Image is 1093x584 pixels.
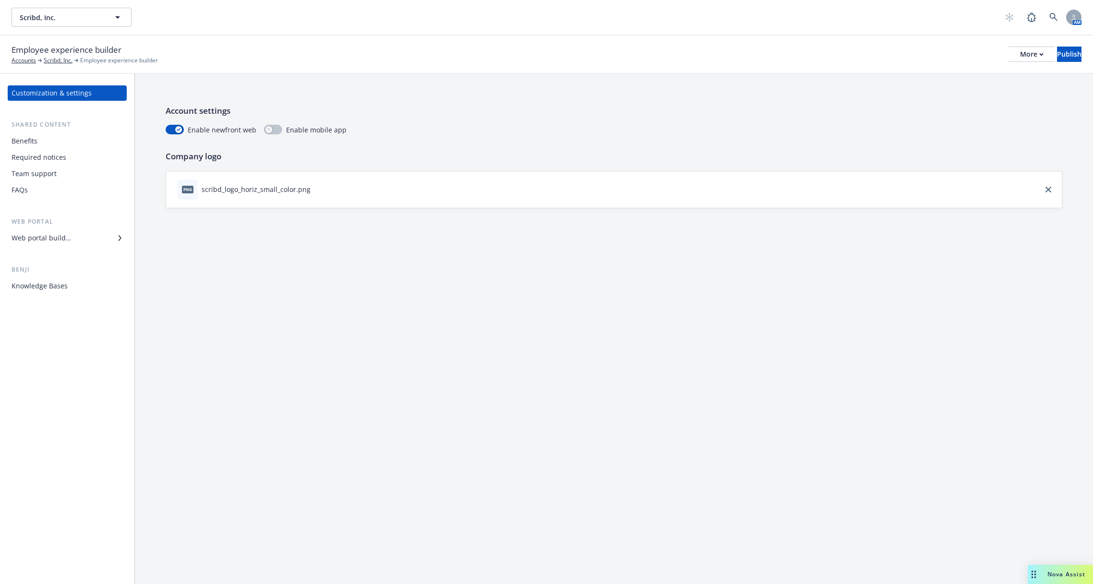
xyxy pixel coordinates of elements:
a: Benefits [8,133,127,149]
a: Required notices [8,150,127,165]
span: Employee experience builder [12,44,121,56]
a: Knowledge Bases [8,278,127,294]
div: Benji [8,265,127,274]
p: Company logo [166,150,1062,163]
a: FAQs [8,182,127,198]
a: Start snowing [1000,8,1019,27]
span: Enable newfront web [188,125,256,135]
div: Publish [1057,47,1081,61]
a: Report a Bug [1022,8,1041,27]
span: Nova Assist [1047,570,1085,578]
div: Knowledge Bases [12,278,68,294]
div: Web portal builder [12,230,71,246]
div: Required notices [12,150,66,165]
span: png [182,186,193,193]
div: Team support [12,166,57,181]
a: Search [1044,8,1063,27]
a: Scribd, Inc. [44,56,72,65]
button: Publish [1057,47,1081,62]
span: Enable mobile app [286,125,347,135]
div: Customization & settings [12,85,92,101]
a: Team support [8,166,127,181]
div: Benefits [12,133,37,149]
div: scribd_logo_horiz_small_color.png [202,184,311,194]
div: More [1020,47,1044,61]
div: Drag to move [1028,565,1040,584]
a: Web portal builder [8,230,127,246]
a: close [1043,184,1054,195]
a: Accounts [12,56,36,65]
p: Account settings [166,105,1062,117]
div: Web portal [8,217,127,226]
button: More [1009,47,1055,62]
div: FAQs [12,182,28,198]
a: Customization & settings [8,85,127,101]
button: Scribd, Inc. [12,8,132,27]
span: Scribd, Inc. [20,12,103,23]
span: Employee experience builder [80,56,158,65]
div: Shared content [8,120,127,130]
button: download file [314,184,322,194]
button: Nova Assist [1028,565,1093,584]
